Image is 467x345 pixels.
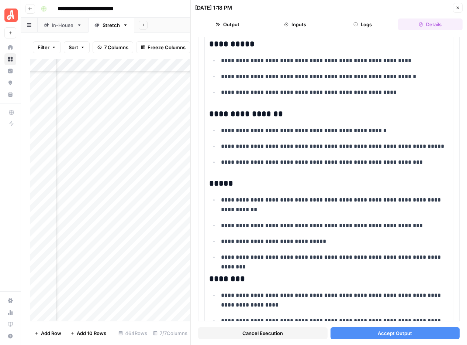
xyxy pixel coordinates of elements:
div: 7/7 Columns [150,327,190,339]
span: Filter [38,44,49,51]
button: Output [195,18,260,30]
button: Filter [33,41,61,53]
span: Accept Output [378,329,412,337]
div: 464 Rows [115,327,150,339]
button: Add Row [30,327,66,339]
button: Workspace: Angi [4,6,16,24]
span: 7 Columns [104,44,128,51]
button: Add 10 Rows [66,327,111,339]
img: Angi Logo [4,9,18,22]
button: Details [398,18,463,30]
div: [DATE] 1:18 PM [195,4,232,11]
a: Learning Hub [4,318,16,330]
span: Sort [69,44,78,51]
button: Inputs [263,18,327,30]
a: Insights [4,65,16,77]
button: 7 Columns [93,41,133,53]
button: Cancel Execution [198,327,328,339]
span: Add Row [41,329,61,337]
a: Home [4,41,16,53]
a: Settings [4,295,16,307]
button: Logs [331,18,395,30]
a: In-House [38,18,88,33]
a: Browse [4,53,16,65]
a: Opportunities [4,77,16,89]
a: Usage [4,307,16,318]
span: Freeze Columns [148,44,186,51]
button: Help + Support [4,330,16,342]
button: Accept Output [331,327,460,339]
div: In-House [52,21,74,29]
div: Stretch [103,21,120,29]
button: Freeze Columns [136,41,190,53]
span: Cancel Execution [242,329,283,337]
a: Your Data [4,89,16,101]
a: Stretch [88,18,134,33]
button: Sort [64,41,90,53]
span: Add 10 Rows [77,329,106,337]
